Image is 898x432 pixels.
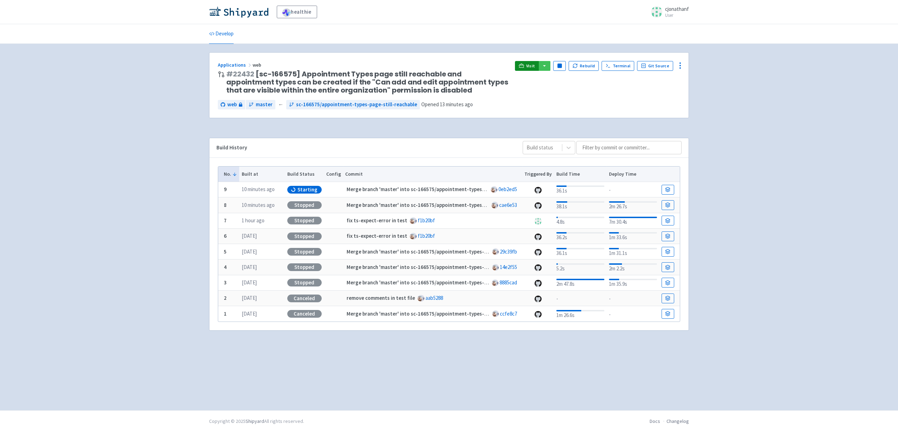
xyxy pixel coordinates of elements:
[522,167,554,182] th: Triggered By
[662,309,674,319] a: Build Details
[662,231,674,241] a: Build Details
[609,215,657,226] div: 7m 30.4s
[224,186,227,193] b: 9
[246,100,275,109] a: master
[662,278,674,288] a: Build Details
[216,144,511,152] div: Build History
[500,279,517,286] a: 8885cad
[224,232,227,239] b: 6
[662,216,674,225] a: Build Details
[218,62,253,68] a: Applications
[224,202,227,208] b: 8
[556,215,604,226] div: 4.8s
[662,293,674,303] a: Build Details
[515,61,539,71] a: Visit
[421,101,473,108] span: Opened
[553,61,566,71] button: Pause
[224,310,227,317] b: 1
[209,418,304,425] div: Copyright © 2025 All rights reserved.
[425,295,443,301] a: aab5288
[347,295,415,301] strong: remove comments in test file
[297,186,317,193] span: Starting
[277,6,317,18] a: healthie
[242,279,257,286] time: [DATE]
[287,279,322,286] div: Stopped
[246,418,264,424] a: Shipyard
[242,232,257,239] time: [DATE]
[556,247,604,257] div: 36.1s
[224,295,227,301] b: 2
[569,61,599,71] button: Rebuild
[609,231,657,242] div: 1m 33.6s
[343,167,522,182] th: Commit
[609,247,657,257] div: 1m 31.1s
[218,100,245,109] a: web
[500,248,517,255] a: 29c39fb
[418,217,435,224] a: f1b20bf
[556,262,604,273] div: 5.2s
[209,6,268,18] img: Shipyard logo
[556,309,604,319] div: 1m 26.6s
[500,310,517,317] a: ccfe8c7
[499,202,517,208] a: cae6e53
[662,262,674,272] a: Build Details
[256,101,273,109] span: master
[556,231,604,242] div: 36.2s
[609,200,657,211] div: 2m 26.7s
[324,167,343,182] th: Config
[239,167,285,182] th: Built at
[556,293,604,303] div: -
[285,167,324,182] th: Build Status
[242,264,257,270] time: [DATE]
[602,61,634,71] a: Terminal
[609,262,657,273] div: 2m 2.2s
[556,200,604,211] div: 38.1s
[227,101,237,109] span: web
[287,248,322,256] div: Stopped
[666,418,689,424] a: Changelog
[253,62,262,68] span: web
[662,185,674,195] a: Build Details
[287,263,322,271] div: Stopped
[526,63,535,69] span: Visit
[347,186,532,193] strong: Merge branch 'master' into sc-166575/appointment-types-page-still-reachable
[440,101,473,108] time: 13 minutes ago
[500,264,517,270] a: 14e2f55
[224,264,227,270] b: 4
[296,101,417,109] span: sc-166575/appointment-types-page-still-reachable
[242,186,275,193] time: 10 minutes ago
[665,13,689,18] small: User
[242,310,257,317] time: [DATE]
[647,6,689,18] a: cjonathanf User
[347,248,532,255] strong: Merge branch 'master' into sc-166575/appointment-types-page-still-reachable
[224,279,227,286] b: 3
[609,277,657,288] div: 1m 35.9s
[242,217,264,224] time: 1 hour ago
[662,200,674,210] a: Build Details
[278,101,283,109] span: ←
[347,279,532,286] strong: Merge branch 'master' into sc-166575/appointment-types-page-still-reachable
[287,310,322,318] div: Canceled
[226,70,509,94] span: [sc-166575] Appointment Types page still reachable and appointment types can be created if the "C...
[576,141,682,154] input: Filter by commit or committer...
[347,232,407,239] strong: fix ts-expect-error in test
[498,186,517,193] a: 0eb2ed5
[609,185,657,194] div: -
[554,167,607,182] th: Build Time
[556,277,604,288] div: 2m 47.8s
[224,217,227,224] b: 7
[242,295,257,301] time: [DATE]
[347,217,407,224] strong: fix ts-expect-error in test
[637,61,673,71] a: Git Source
[287,201,322,209] div: Stopped
[209,24,234,44] a: Develop
[665,6,689,12] span: cjonathanf
[609,309,657,319] div: -
[662,247,674,257] a: Build Details
[226,69,254,79] a: #22432
[347,310,532,317] strong: Merge branch 'master' into sc-166575/appointment-types-page-still-reachable
[418,232,435,239] a: f1b20bf
[650,418,660,424] a: Docs
[287,232,322,240] div: Stopped
[242,248,257,255] time: [DATE]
